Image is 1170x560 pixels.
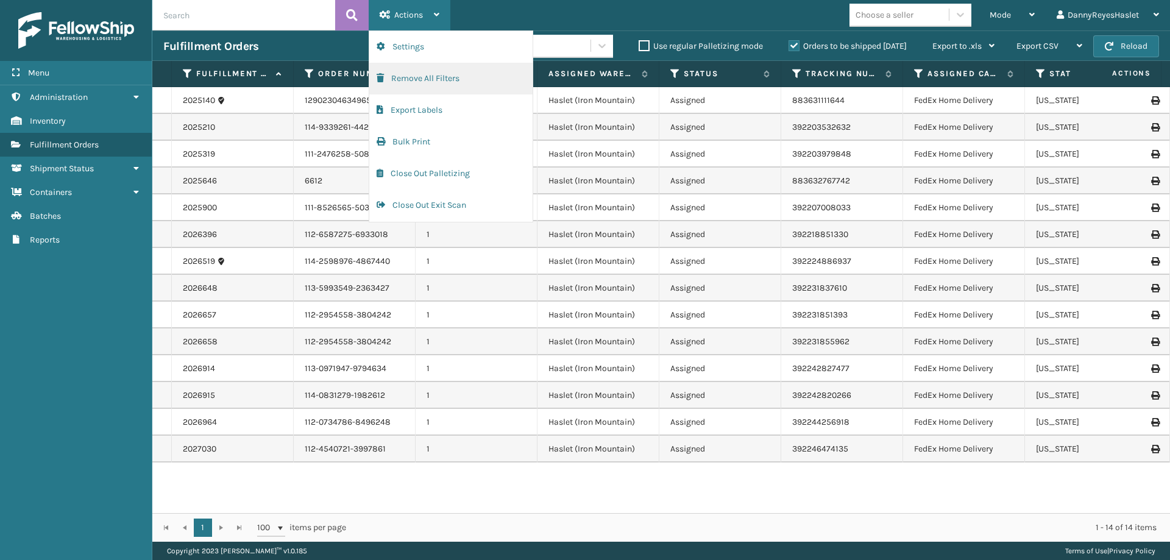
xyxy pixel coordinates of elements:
td: 1 [416,302,537,328]
span: Inventory [30,116,66,126]
span: Actions [394,10,423,20]
td: FedEx Home Delivery [903,302,1025,328]
td: 112-6587275-6933018 [294,221,416,248]
td: Haslet (Iron Mountain) [537,194,659,221]
label: Use regular Palletizing mode [639,41,763,51]
i: Print Label [1151,123,1158,132]
div: 1 - 14 of 14 items [363,522,1157,534]
td: 111-2476258-5087405 [294,141,416,168]
i: Print Label [1151,311,1158,319]
a: 883631111644 [792,95,845,105]
a: Privacy Policy [1109,547,1155,555]
td: 1 [416,328,537,355]
td: FedEx Home Delivery [903,141,1025,168]
td: 1 [416,275,537,302]
td: Haslet (Iron Mountain) [537,114,659,141]
td: Assigned [659,302,781,328]
td: FedEx Home Delivery [903,382,1025,409]
a: 392246474135 [792,444,848,454]
img: logo [18,12,134,49]
a: 392242820266 [792,390,851,400]
a: 883632767742 [792,175,850,186]
td: 1 [416,355,537,382]
td: Assigned [659,141,781,168]
i: Print Label [1151,204,1158,212]
span: Administration [30,92,88,102]
td: FedEx Home Delivery [903,221,1025,248]
a: 2026658 [183,336,218,348]
i: Print Label [1151,364,1158,373]
td: [US_STATE] [1025,436,1147,463]
a: 392218851330 [792,229,848,239]
td: Haslet (Iron Mountain) [537,221,659,248]
i: Print Label [1151,445,1158,453]
a: 2026915 [183,389,215,402]
td: FedEx Home Delivery [903,194,1025,221]
a: 392207008033 [792,202,851,213]
a: 392231851393 [792,310,848,320]
button: Close Out Exit Scan [369,190,533,221]
span: Containers [30,187,72,197]
td: 112-0734786-8496248 [294,409,416,436]
td: Assigned [659,87,781,114]
i: Print Label [1151,96,1158,105]
label: Fulfillment Order Id [196,68,270,79]
button: Settings [369,31,533,63]
a: 392203979848 [792,149,851,159]
button: Close Out Palletizing [369,158,533,190]
td: FedEx Home Delivery [903,328,1025,355]
td: [US_STATE] [1025,275,1147,302]
span: Shipment Status [30,163,94,174]
td: [US_STATE] [1025,409,1147,436]
td: FedEx Home Delivery [903,248,1025,275]
a: 2026648 [183,282,218,294]
td: Haslet (Iron Mountain) [537,328,659,355]
label: Tracking Number [806,68,879,79]
button: Export Labels [369,94,533,126]
span: Export CSV [1016,41,1058,51]
i: Print Label [1151,150,1158,158]
a: 392231855962 [792,336,849,347]
i: Print Label [1151,338,1158,346]
td: 114-0831279-1982612 [294,382,416,409]
td: Haslet (Iron Mountain) [537,409,659,436]
label: Assigned Warehouse [548,68,636,79]
i: Print Label [1151,177,1158,185]
a: 392242827477 [792,363,849,374]
span: Menu [28,68,49,78]
td: 1 [416,382,537,409]
a: 2026964 [183,416,217,428]
td: [US_STATE] [1025,382,1147,409]
span: Batches [30,211,61,221]
div: Choose a seller [856,9,913,21]
a: 2025900 [183,202,217,214]
td: 1 [416,221,537,248]
td: 114-2598976-4867440 [294,248,416,275]
div: | [1065,542,1155,560]
td: FedEx Home Delivery [903,275,1025,302]
td: Haslet (Iron Mountain) [537,141,659,168]
td: Assigned [659,168,781,194]
span: items per page [257,519,346,537]
td: Assigned [659,409,781,436]
td: Assigned [659,355,781,382]
td: 1 [416,436,537,463]
label: Order Number [318,68,392,79]
td: [US_STATE] [1025,355,1147,382]
label: Status [684,68,757,79]
a: 2026519 [183,255,215,268]
td: FedEx Home Delivery [903,355,1025,382]
td: Assigned [659,382,781,409]
h3: Fulfillment Orders [163,39,258,54]
td: [US_STATE] [1025,168,1147,194]
td: 6612 [294,168,416,194]
td: FedEx Home Delivery [903,409,1025,436]
td: Haslet (Iron Mountain) [537,248,659,275]
i: Print Label [1151,391,1158,400]
i: Print Label [1151,284,1158,292]
td: Haslet (Iron Mountain) [537,275,659,302]
td: Assigned [659,194,781,221]
td: Assigned [659,221,781,248]
a: 2025210 [183,121,215,133]
td: 114-9339261-4425013 [294,114,416,141]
